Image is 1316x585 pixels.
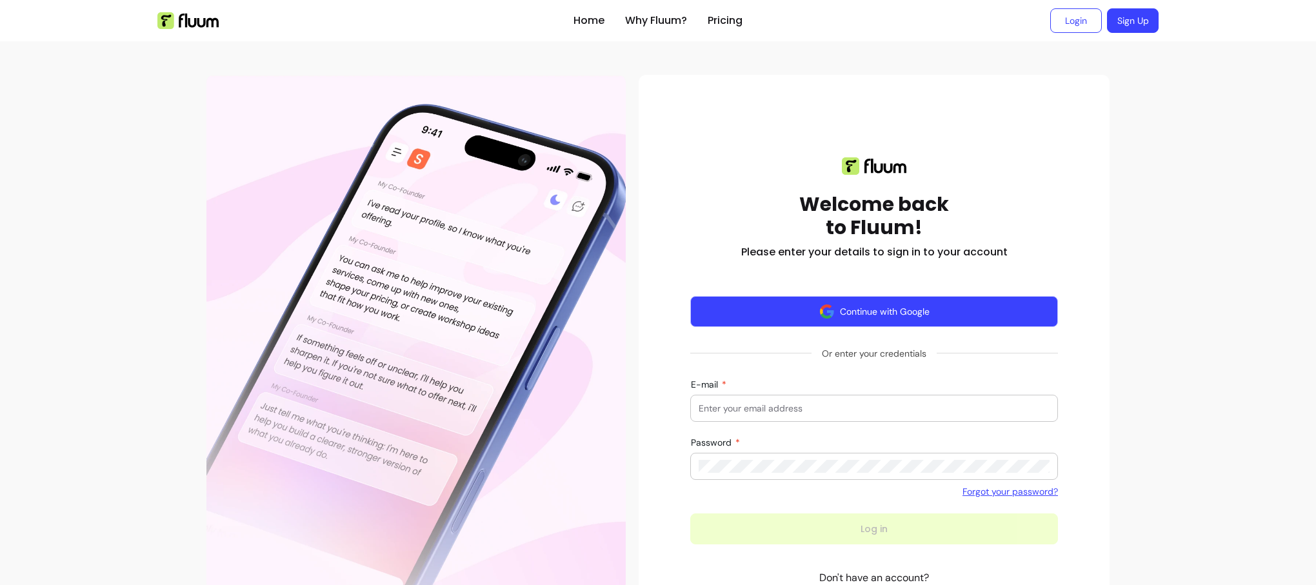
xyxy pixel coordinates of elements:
[708,13,743,28] a: Pricing
[573,13,604,28] a: Home
[690,296,1058,327] button: Continue with Google
[691,379,721,390] span: E-mail
[812,342,937,365] span: Or enter your credentials
[691,437,734,448] span: Password
[842,157,906,175] img: Fluum logo
[741,244,1008,260] h2: Please enter your details to sign in to your account
[1107,8,1159,33] a: Sign Up
[1050,8,1102,33] a: Login
[157,12,219,29] img: Fluum Logo
[699,402,1050,415] input: E-mail
[699,460,1050,473] input: Password
[799,193,949,239] h1: Welcome back to Fluum!
[962,485,1058,498] a: Forgot your password?
[625,13,687,28] a: Why Fluum?
[819,304,835,319] img: avatar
